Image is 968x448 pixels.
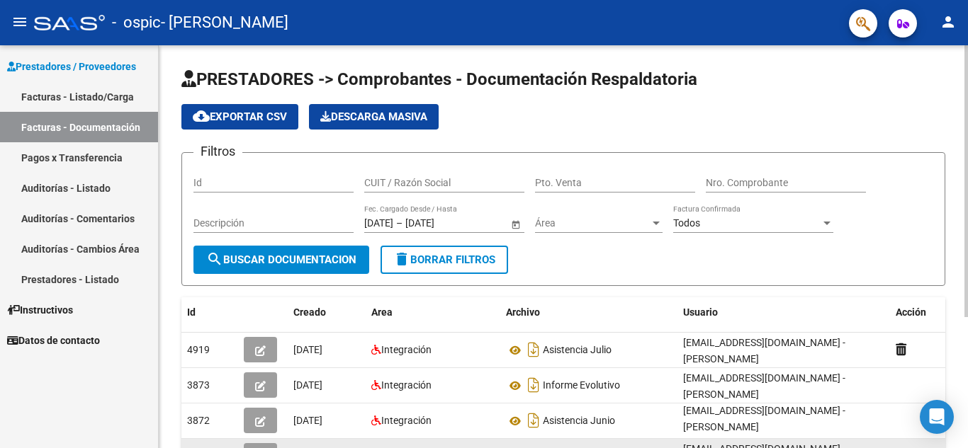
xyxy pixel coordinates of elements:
span: Integración [381,379,432,391]
datatable-header-cell: Creado [288,297,366,328]
input: End date [405,217,475,229]
span: [DATE] [293,415,322,426]
span: Todos [673,217,700,229]
span: 3872 [187,415,210,426]
span: Asistencia Junio [543,415,615,427]
i: Descargar documento [524,338,543,361]
span: [DATE] [293,379,322,391]
span: - ospic [112,7,161,38]
span: [DATE] [293,344,322,355]
span: Descarga Masiva [320,110,427,123]
datatable-header-cell: Usuario [677,297,890,328]
span: Archivo [506,306,540,318]
span: PRESTADORES -> Comprobantes - Documentación Respaldatoria [181,69,697,89]
datatable-header-cell: Id [181,297,238,328]
span: Prestadores / Proveedores [7,59,136,74]
span: Acción [896,306,926,318]
app-download-masive: Descarga masiva de comprobantes (adjuntos) [309,104,439,130]
span: Datos de contacto [7,333,100,348]
span: Instructivos [7,302,73,318]
mat-icon: cloud_download [193,108,210,125]
input: Start date [364,217,393,229]
datatable-header-cell: Archivo [500,297,677,328]
datatable-header-cell: Acción [890,297,961,328]
span: Asistencia Julio [543,345,612,356]
i: Descargar documento [524,409,543,432]
span: Creado [293,306,326,318]
button: Open calendar [508,217,523,231]
span: - [PERSON_NAME] [161,7,288,38]
span: [EMAIL_ADDRESS][DOMAIN_NAME] - [PERSON_NAME] [683,372,845,400]
button: Borrar Filtros [381,246,508,274]
span: Usuario [683,306,718,318]
h3: Filtros [193,142,242,161]
datatable-header-cell: Area [366,297,500,328]
button: Descarga Masiva [309,104,439,130]
span: Integración [381,415,432,426]
div: Open Intercom Messenger [920,400,954,434]
span: Integración [381,344,432,355]
span: Exportar CSV [193,110,287,123]
mat-icon: search [206,251,223,268]
span: 4919 [187,344,210,355]
button: Exportar CSV [181,104,298,130]
span: Área [535,217,650,229]
span: 3873 [187,379,210,391]
span: Buscar Documentacion [206,253,356,266]
span: Area [371,306,393,318]
span: Informe Evolutivo [543,380,620,391]
span: Borrar Filtros [393,253,495,266]
mat-icon: menu [11,13,28,30]
i: Descargar documento [524,374,543,396]
span: Id [187,306,196,318]
mat-icon: delete [393,251,410,268]
span: [EMAIL_ADDRESS][DOMAIN_NAME] - [PERSON_NAME] [683,337,845,364]
span: – [396,217,403,229]
mat-icon: person [940,13,957,30]
button: Buscar Documentacion [193,246,369,274]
